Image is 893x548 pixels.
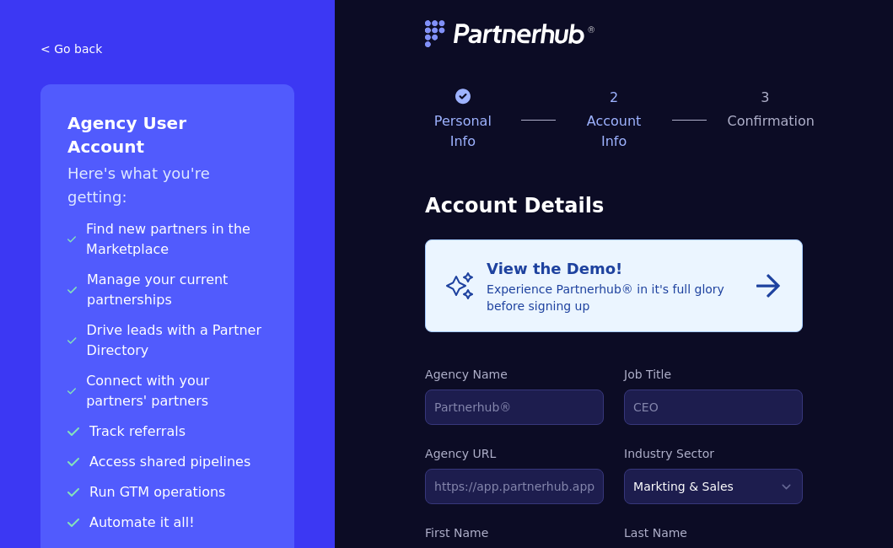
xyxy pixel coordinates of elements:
[67,371,267,411] p: Connect with your partners' partners
[624,366,803,383] label: Job Title
[67,482,267,502] p: Run GTM operations
[624,445,803,462] label: Industry Sector
[425,390,604,425] input: Partnerhub®
[425,111,501,152] p: Personal Info
[67,270,267,310] p: Manage your current partnerships
[624,524,803,541] label: Last Name
[67,111,267,158] h2: Agency User Account
[576,111,652,152] p: Account Info
[727,111,803,132] p: Confirmation
[40,40,294,57] a: < Go back
[487,257,755,314] div: Experience Partnerhub® in it's full glory before signing up
[67,452,267,472] p: Access shared pipelines
[624,390,803,425] input: CEO
[727,88,803,108] p: 3
[425,524,604,541] label: First Name
[67,422,267,442] p: Track referrals
[67,320,267,361] p: Drive leads with a Partner Directory
[425,445,604,462] label: Agency URL
[425,366,604,383] label: Agency Name
[576,88,652,108] p: 2
[425,469,604,504] input: https://app.partnerhub.app/
[67,162,267,209] h3: Here's what you're getting:
[425,20,597,47] img: logo
[487,260,622,277] span: View the Demo!
[67,513,267,533] p: Automate it all!
[425,192,803,219] h3: Account Details
[67,219,267,260] p: Find new partners in the Marketplace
